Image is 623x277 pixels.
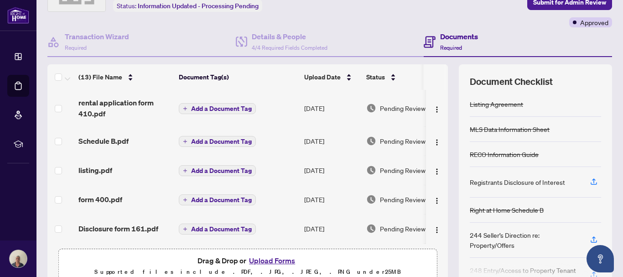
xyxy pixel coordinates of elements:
img: Document Status [366,165,376,175]
img: Document Status [366,224,376,234]
span: plus [183,198,187,202]
span: form 400.pdf [78,194,122,205]
button: Logo [430,221,444,236]
span: Add a Document Tag [191,105,252,112]
span: (13) File Name [78,72,122,82]
button: Logo [430,101,444,115]
img: Document Status [366,194,376,204]
th: (13) File Name [75,64,175,90]
button: Upload Forms [246,255,298,267]
img: Logo [433,168,441,175]
span: listing.pdf [78,165,112,176]
img: Logo [433,197,441,204]
img: Document Status [366,136,376,146]
span: plus [183,227,187,231]
span: Disclosure form 161.pdf [78,223,158,234]
span: 4/4 Required Fields Completed [252,44,327,51]
button: Add a Document Tag [179,223,256,235]
span: Status [366,72,385,82]
h4: Transaction Wizard [65,31,129,42]
td: [DATE] [301,90,363,126]
span: Drag & Drop or [197,255,298,267]
img: Document Status [366,103,376,113]
span: Required [440,44,462,51]
span: plus [183,106,187,111]
span: Pending Review [380,165,426,175]
span: Document Checklist [470,75,553,88]
span: Add a Document Tag [191,167,252,174]
button: Add a Document Tag [179,194,256,206]
span: rental application form 410.pdf [78,97,171,119]
button: Add a Document Tag [179,194,256,205]
div: Registrants Disclosure of Interest [470,177,565,187]
button: Logo [430,192,444,207]
td: [DATE] [301,214,363,243]
span: Add a Document Tag [191,226,252,232]
td: [DATE] [301,156,363,185]
span: Pending Review [380,224,426,234]
th: Document Tag(s) [175,64,301,90]
button: Add a Document Tag [179,165,256,176]
span: Approved [580,17,608,27]
button: Add a Document Tag [179,165,256,177]
div: RECO Information Guide [470,149,539,159]
span: Information Updated - Processing Pending [138,2,259,10]
button: Add a Document Tag [179,224,256,235]
button: Open asap [587,245,614,272]
td: [DATE] [301,185,363,214]
span: Add a Document Tag [191,138,252,145]
div: MLS Data Information Sheet [470,124,550,134]
div: Listing Agreement [470,99,523,109]
span: Add a Document Tag [191,197,252,203]
img: Profile Icon [10,250,27,267]
span: plus [183,139,187,144]
img: logo [7,7,29,24]
button: Add a Document Tag [179,136,256,147]
span: Schedule B.pdf [78,136,129,146]
button: Add a Document Tag [179,103,256,114]
span: Pending Review [380,194,426,204]
span: Pending Review [380,136,426,146]
button: Logo [430,163,444,178]
img: Logo [433,106,441,113]
div: Right at Home Schedule B [470,205,544,215]
span: Upload Date [304,72,341,82]
td: [DATE] [301,126,363,156]
h4: Documents [440,31,478,42]
th: Status [363,64,440,90]
img: Logo [433,139,441,146]
span: Required [65,44,87,51]
button: Add a Document Tag [179,136,256,147]
button: Logo [430,134,444,148]
img: Logo [433,226,441,234]
span: plus [183,168,187,173]
th: Upload Date [301,64,363,90]
h4: Details & People [252,31,327,42]
div: 244 Seller’s Direction re: Property/Offers [470,230,579,250]
span: Pending Review [380,103,426,113]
